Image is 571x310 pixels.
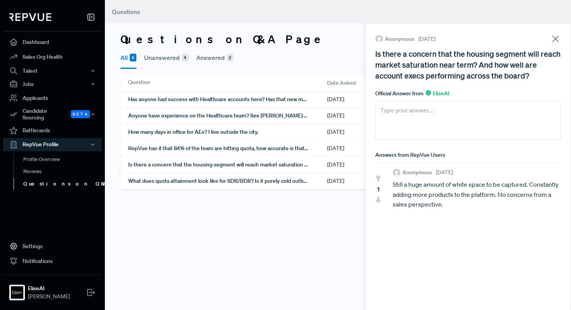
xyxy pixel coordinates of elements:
[3,239,102,254] a: Settings
[128,108,327,124] div: Anyone have experience on the Healthcare team? See [PERSON_NAME] created a new product for health...
[3,49,102,64] a: Sales Org Health
[377,184,380,194] span: 1
[14,178,112,190] a: Questions on Q&A
[14,153,112,166] a: Profile Overview
[3,138,102,151] button: RepVue Profile
[3,123,102,138] a: Battlecards
[327,157,397,173] div: [DATE]
[128,75,327,91] div: Question
[71,110,90,118] span: Beta
[327,140,397,156] div: [DATE]
[130,54,136,61] span: 6
[11,286,23,299] img: EliseAI
[385,35,414,43] span: Anonymous
[426,90,449,97] span: EliseAI
[128,140,327,156] div: RepVue has it that 84% of the team are hitting quota, how accurate is that? Do you expect that nu...
[9,13,51,21] img: RepVue
[3,91,102,105] a: Applicants
[375,89,561,98] div: Official Answer from
[128,124,327,140] div: How many days in office for AEs? I live outside the city.
[28,284,70,292] strong: EliseAI
[3,105,102,123] button: Candidate Sourcing Beta
[227,54,233,61] span: 2
[3,275,102,304] a: EliseAIEliseAI[PERSON_NAME]
[327,173,397,189] div: [DATE]
[128,91,327,107] div: Has anyone had success with Healthcare accounts here? Has that new market been introduced yet?
[28,292,70,301] span: [PERSON_NAME]
[327,91,397,107] div: [DATE]
[196,47,233,68] button: Answered
[327,124,397,140] div: [DATE]
[3,35,102,49] a: Dashboard
[375,151,561,159] div: Answers from RepVue Users
[182,54,188,61] span: 4
[3,77,102,91] button: Jobs
[14,165,112,178] a: Reviews
[128,173,327,189] div: What does quota attainment look like for SDR/BDR? Is it purely cold outbound?
[393,180,561,210] div: Still a huge amount of white space to be captured. Constantly adding more products to the platfor...
[436,168,453,177] span: [DATE]
[128,157,327,173] div: Is there a concern that the housing segment will reach market saturation near term? And how well ...
[327,108,397,124] div: [DATE]
[3,254,102,268] a: Notifications
[120,33,326,46] h3: Questions on Q&A Page
[375,48,561,81] div: Is there a concern that the housing segment will reach market saturation near term? And how well ...
[112,8,140,16] span: Questions
[144,47,188,68] button: Unanswered
[402,168,432,177] span: Anonymous
[3,64,102,77] button: Talent
[327,75,397,91] div: Date Asked
[120,47,136,69] button: All
[3,105,102,123] div: Candidate Sourcing
[418,35,435,43] span: [DATE]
